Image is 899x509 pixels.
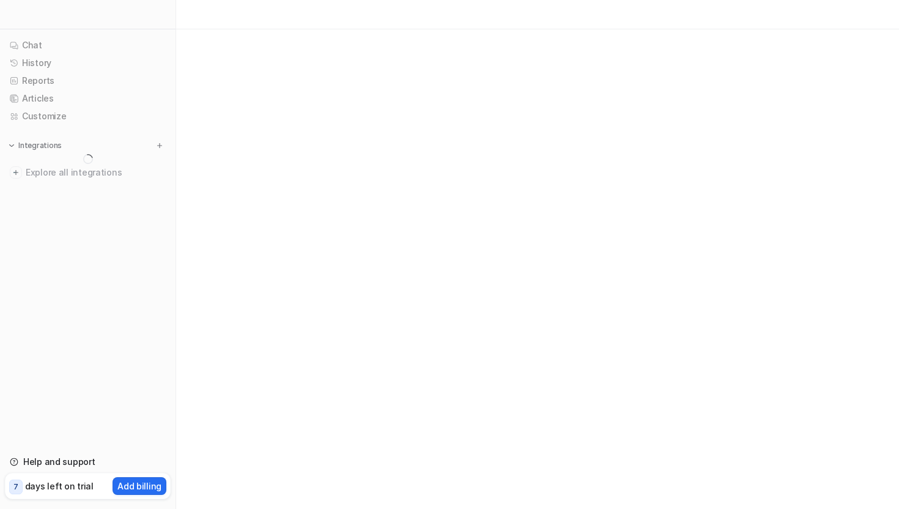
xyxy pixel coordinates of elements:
button: Add billing [113,477,166,495]
img: explore all integrations [10,166,22,179]
p: days left on trial [25,480,94,492]
a: Reports [5,72,171,89]
a: Explore all integrations [5,164,171,181]
a: Articles [5,90,171,107]
p: Integrations [18,141,62,150]
a: Chat [5,37,171,54]
p: 7 [13,481,18,492]
a: Customize [5,108,171,125]
img: expand menu [7,141,16,150]
button: Integrations [5,139,65,152]
a: History [5,54,171,72]
p: Add billing [117,480,161,492]
a: Help and support [5,453,171,470]
span: Explore all integrations [26,163,166,182]
img: menu_add.svg [155,141,164,150]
